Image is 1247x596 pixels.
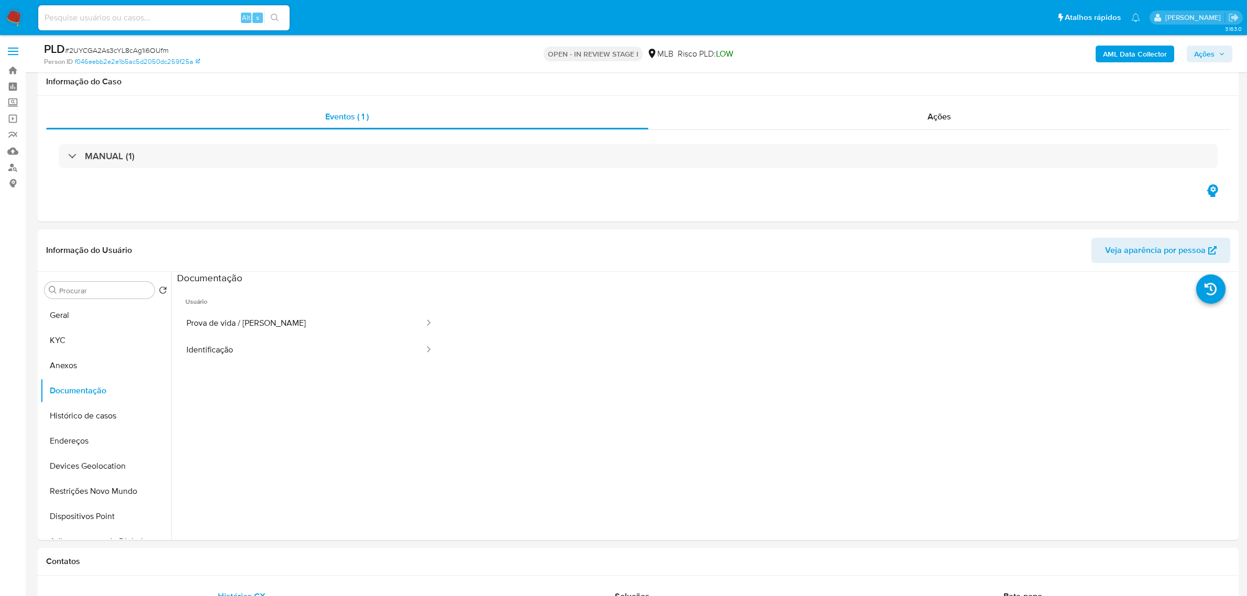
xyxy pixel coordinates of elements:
[40,504,171,529] button: Dispositivos Point
[1228,12,1239,23] a: Sair
[325,111,369,123] span: Eventos ( 1 )
[75,57,200,67] a: f046eebb2e2e1b5ac5d2050dc259f25a
[242,13,250,23] span: Alt
[1103,46,1167,62] b: AML Data Collector
[264,10,285,25] button: search-icon
[40,328,171,353] button: KYC
[40,378,171,403] button: Documentação
[544,47,643,61] p: OPEN - IN REVIEW STAGE I
[256,13,259,23] span: s
[1194,46,1215,62] span: Ações
[716,48,733,60] span: LOW
[40,479,171,504] button: Restrições Novo Mundo
[46,556,1230,567] h1: Contatos
[38,11,290,25] input: Pesquise usuários ou casos...
[678,48,733,60] span: Risco PLD:
[1096,46,1174,62] button: AML Data Collector
[40,403,171,428] button: Histórico de casos
[928,111,951,123] span: Ações
[85,150,135,162] h3: MANUAL (1)
[44,40,65,57] b: PLD
[40,353,171,378] button: Anexos
[1065,12,1121,23] span: Atalhos rápidos
[59,286,150,295] input: Procurar
[1091,238,1230,263] button: Veja aparência por pessoa
[46,245,132,256] h1: Informação do Usuário
[44,57,73,67] b: Person ID
[46,76,1230,87] h1: Informação do Caso
[159,286,167,297] button: Retornar ao pedido padrão
[40,529,171,554] button: Adiantamentos de Dinheiro
[40,428,171,454] button: Endereços
[1131,13,1140,22] a: Notificações
[1165,13,1224,23] p: jhonata.costa@mercadolivre.com
[59,144,1218,168] div: MANUAL (1)
[1187,46,1232,62] button: Ações
[1105,238,1206,263] span: Veja aparência por pessoa
[40,454,171,479] button: Devices Geolocation
[49,286,57,294] button: Procurar
[40,303,171,328] button: Geral
[647,48,674,60] div: MLB
[65,45,169,56] span: # 2UYCGA2As3cYL8cAg1i6OUfm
